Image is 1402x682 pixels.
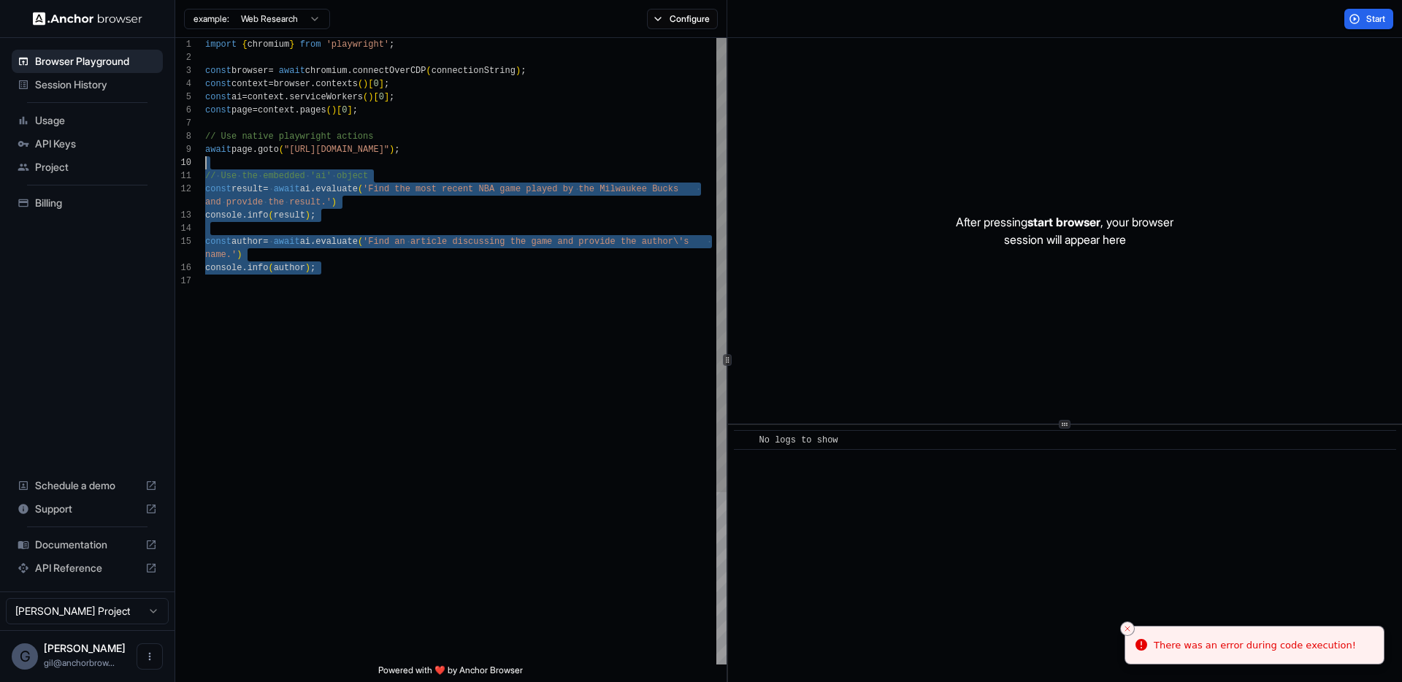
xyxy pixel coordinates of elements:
span: } [289,39,294,50]
button: Start [1344,9,1393,29]
span: ) [363,79,368,89]
span: name.' [205,250,237,260]
span: author [274,263,305,273]
span: const [205,66,231,76]
span: ) [332,197,337,207]
div: 8 [175,130,191,143]
span: = [253,105,258,115]
span: ) [389,145,394,155]
span: ; [310,263,315,273]
div: Billing [12,191,163,215]
span: Documentation [35,537,139,552]
span: and provide the result.' [205,197,332,207]
span: const [205,184,231,194]
span: ) [332,105,337,115]
span: Start [1366,13,1387,25]
span: gil@anchorbrowser.io [44,657,115,668]
span: = [268,79,273,89]
span: ) [305,263,310,273]
span: = [263,237,268,247]
div: 16 [175,261,191,275]
div: API Keys [12,132,163,156]
button: Configure [647,9,718,29]
span: browser [231,66,268,76]
span: Support [35,502,139,516]
span: . [284,92,289,102]
span: ) [516,66,521,76]
span: await [205,145,231,155]
div: 11 [175,169,191,183]
span: . [242,263,247,273]
span: API Reference [35,561,139,575]
p: After pressing , your browser session will appear here [956,213,1173,248]
span: serviceWorkers [289,92,363,102]
div: 1 [175,38,191,51]
span: await [274,237,300,247]
div: API Reference [12,556,163,580]
span: browser [274,79,310,89]
span: Browser Playground [35,54,157,69]
span: ( [279,145,284,155]
span: ; [389,39,394,50]
span: . [310,79,315,89]
span: Gil Dankner [44,642,126,654]
span: example: [194,13,229,25]
span: ) [368,92,373,102]
span: await [274,184,300,194]
span: const [205,92,231,102]
span: result [231,184,263,194]
span: . [253,145,258,155]
span: = [263,184,268,194]
div: Documentation [12,533,163,556]
span: context [258,105,294,115]
div: 2 [175,51,191,64]
span: ( [268,263,273,273]
div: Support [12,497,163,521]
span: author [231,237,263,247]
span: No logs to show [759,435,838,445]
span: import [205,39,237,50]
span: 0 [342,105,347,115]
span: . [347,66,352,76]
span: // Use native playwright actions [205,131,373,142]
span: { [242,39,247,50]
span: "[URL][DOMAIN_NAME]" [284,145,389,155]
span: . [242,210,247,221]
span: = [242,92,247,102]
span: [ [373,92,378,102]
span: connectionString [432,66,516,76]
span: ( [426,66,432,76]
span: ; [389,92,394,102]
span: Billing [35,196,157,210]
span: ; [353,105,358,115]
span: contexts [315,79,358,89]
span: evaluate [315,184,358,194]
div: There was an error during code execution! [1154,638,1356,653]
div: 12 [175,183,191,196]
span: ) [305,210,310,221]
span: 0 [373,79,378,89]
span: 'Find an article discussing the game and provide t [363,237,626,247]
span: ( [363,92,368,102]
span: console [205,263,242,273]
img: Anchor Logo [33,12,142,26]
div: 7 [175,117,191,130]
span: 0 [379,92,384,102]
span: info [248,210,269,221]
span: ​ [741,433,748,448]
button: Close toast [1120,621,1135,636]
span: ; [521,66,526,76]
span: ukee Bucks [626,184,678,194]
span: page [231,105,253,115]
span: info [248,263,269,273]
div: Browser Playground [12,50,163,73]
span: ai [231,92,242,102]
div: 5 [175,91,191,104]
div: Usage [12,109,163,132]
span: evaluate [315,237,358,247]
span: await [279,66,305,76]
button: Open menu [137,643,163,670]
span: ] [347,105,352,115]
span: const [205,79,231,89]
span: console [205,210,242,221]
